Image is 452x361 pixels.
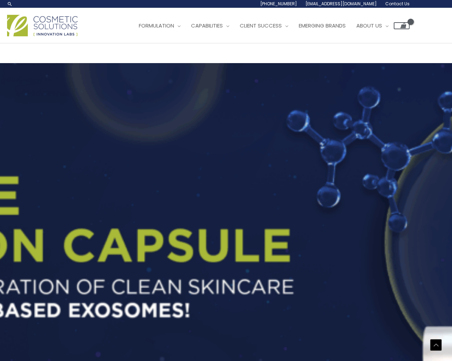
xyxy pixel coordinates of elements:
span: Client Success [240,22,282,29]
span: Capabilities [191,22,223,29]
span: [EMAIL_ADDRESS][DOMAIN_NAME] [305,1,377,7]
span: Contact Us [385,1,410,7]
span: About Us [356,22,382,29]
span: Emerging Brands [299,22,346,29]
a: Client Success [234,15,293,36]
a: About Us [351,15,394,36]
img: Cosmetic Solutions Logo [7,15,78,36]
span: Formulation [139,22,174,29]
nav: Site Navigation [128,15,410,36]
a: View Shopping Cart, empty [394,22,410,29]
a: Capabilities [186,15,234,36]
a: Search icon link [7,1,13,7]
a: Emerging Brands [293,15,351,36]
a: Formulation [133,15,186,36]
span: [PHONE_NUMBER] [260,1,297,7]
